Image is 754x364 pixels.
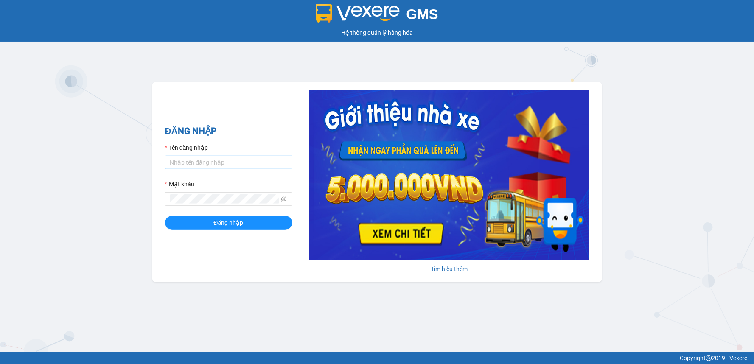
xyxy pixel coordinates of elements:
[214,218,244,227] span: Đăng nhập
[165,179,194,189] label: Mật khẩu
[309,264,589,274] div: Tìm hiểu thêm
[165,156,292,169] input: Tên đăng nhập
[165,216,292,230] button: Đăng nhập
[165,124,292,138] h2: ĐĂNG NHẬP
[2,28,752,37] div: Hệ thống quản lý hàng hóa
[706,355,712,361] span: copyright
[316,13,438,20] a: GMS
[309,90,589,260] img: banner-0
[406,6,438,22] span: GMS
[165,143,208,152] label: Tên đăng nhập
[316,4,400,23] img: logo 2
[6,353,748,363] div: Copyright 2019 - Vexere
[281,196,287,202] span: eye-invisible
[170,194,280,204] input: Mật khẩu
